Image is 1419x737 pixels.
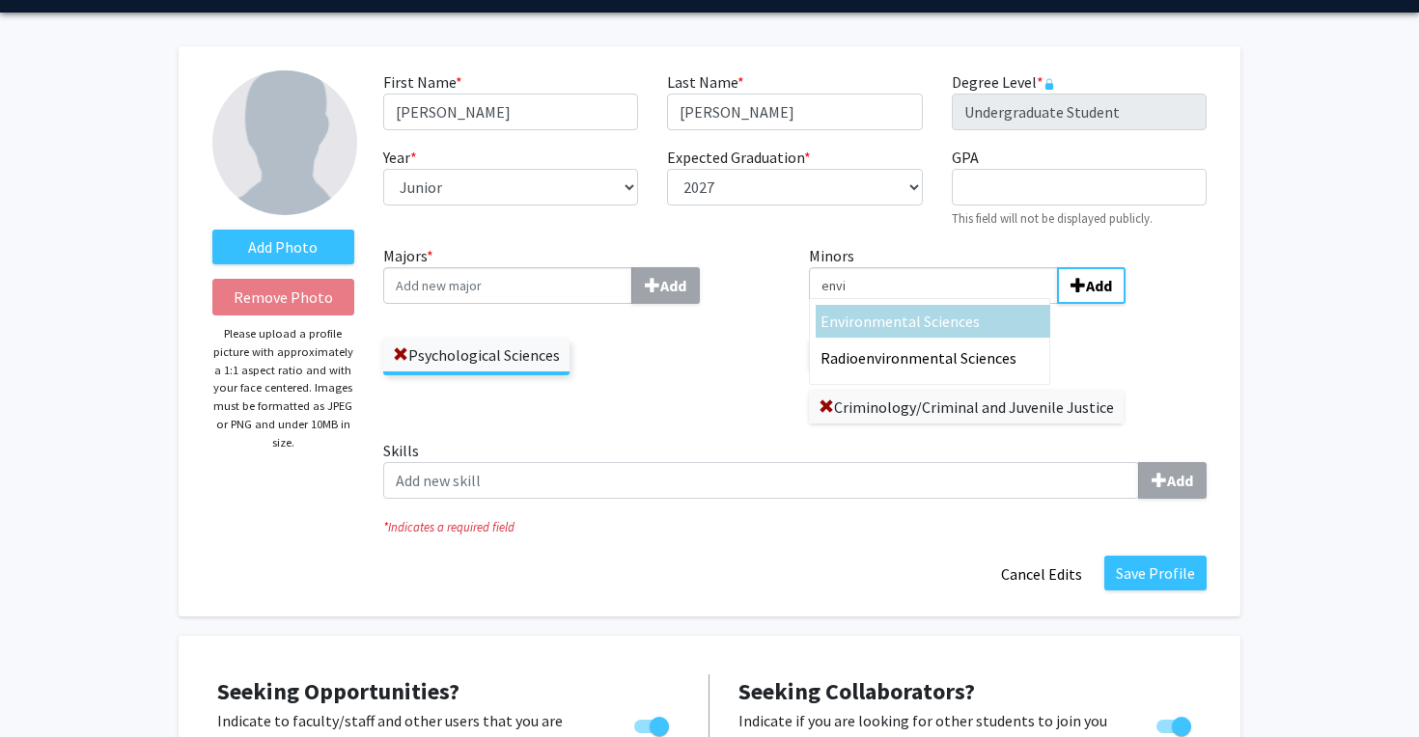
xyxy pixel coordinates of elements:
[14,650,82,723] iframe: Chat
[738,676,975,706] span: Seeking Collaborators?
[952,210,1153,226] small: This field will not be displayed publicly.
[383,70,462,94] label: First Name
[383,146,417,169] label: Year
[1086,276,1112,295] b: Add
[212,70,357,215] img: Profile Picture
[383,462,1139,499] input: SkillsAdd
[660,276,686,295] b: Add
[1138,462,1207,499] button: Skills
[809,391,1124,423] label: Criminology/Criminal and Juvenile Justice
[849,312,980,331] span: ronmental Sciences
[212,279,354,315] button: Remove Photo
[885,348,1016,368] span: ronmental Sciences
[667,70,744,94] label: Last Name
[858,348,885,368] span: envi
[383,339,570,371] label: Psychological Sciences
[988,556,1095,592] button: Cancel Edits
[1043,78,1055,90] svg: This information is provided and automatically updated by University of Missouri and is not edita...
[212,325,354,451] p: Please upload a profile picture with approximately a 1:1 aspect ratio and with your face centered...
[667,146,811,169] label: Expected Graduation
[821,312,849,331] span: Envi
[809,267,1058,304] input: MinorsEnvironmental SciencesRadioenvironmental SciencesAdd
[952,146,979,169] label: GPA
[809,244,1207,304] label: Minors
[821,348,858,368] span: Radio
[383,244,781,304] label: Majors
[383,439,1207,499] label: Skills
[1104,556,1207,590] button: Save Profile
[217,676,459,706] span: Seeking Opportunities?
[1167,471,1193,490] b: Add
[952,70,1055,94] label: Degree Level
[1057,267,1126,304] button: MinorsEnvironmental SciencesRadioenvironmental Sciences
[631,267,700,304] button: Majors*
[383,518,1207,536] i: Indicates a required field
[212,230,354,264] label: AddProfile Picture
[383,267,632,304] input: Majors*Add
